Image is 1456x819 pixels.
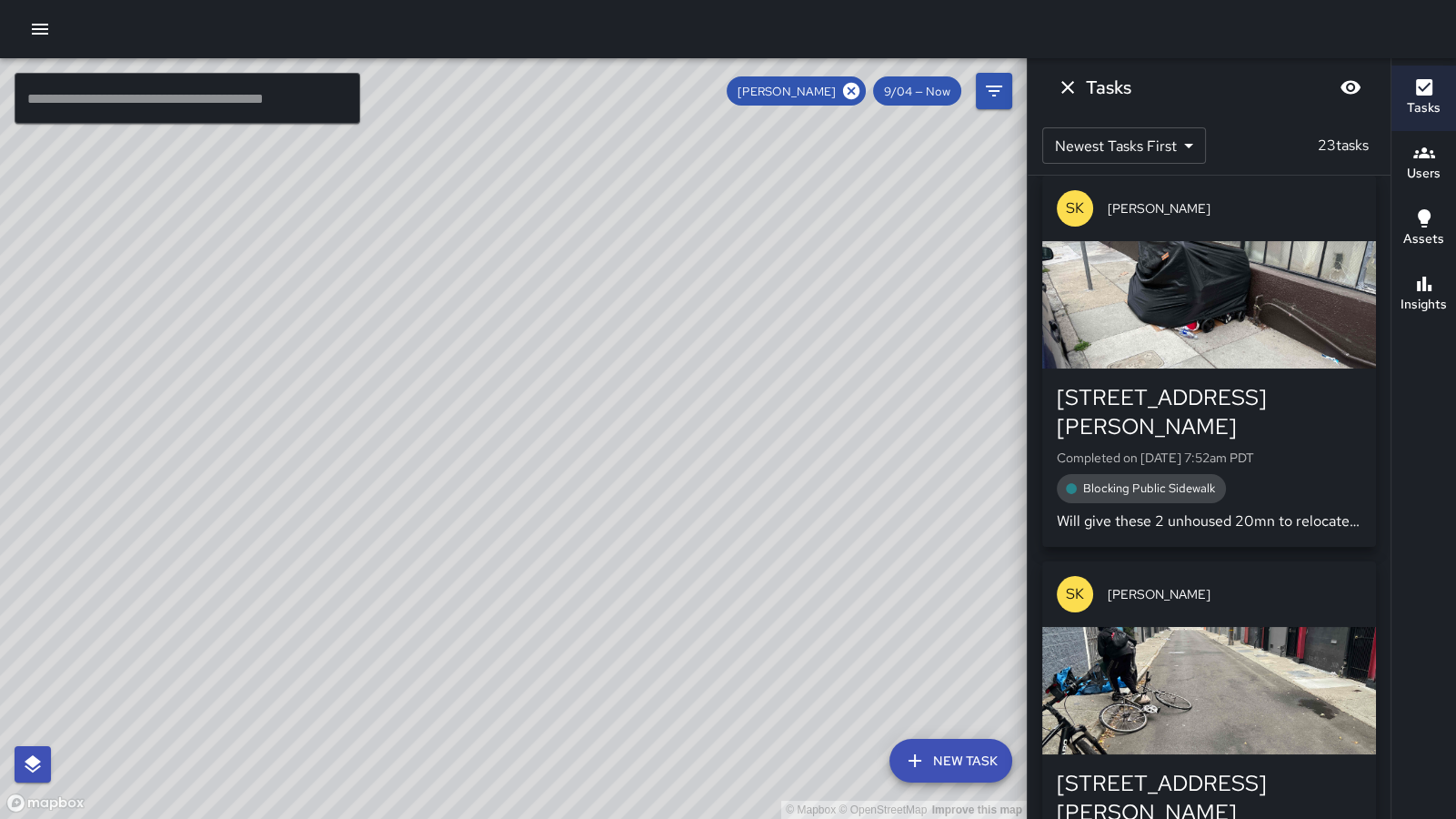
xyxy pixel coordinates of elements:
p: Completed on [DATE] 7:52am PDT [1057,449,1361,467]
button: SK[PERSON_NAME][STREET_ADDRESS][PERSON_NAME]Completed on [DATE] 7:52am PDTBlocking Public Sidewal... [1042,176,1376,547]
h6: Users [1407,164,1441,184]
p: SK [1066,197,1084,219]
p: 23 tasks [1310,135,1376,157]
button: Insights [1391,262,1456,328]
p: SK [1066,583,1084,605]
span: [PERSON_NAME] [727,84,847,99]
button: Assets [1391,197,1456,262]
span: [PERSON_NAME] [1108,199,1361,217]
h6: Assets [1403,229,1444,249]
h6: Insights [1401,295,1447,315]
button: Tasks [1391,66,1456,131]
div: [STREET_ADDRESS][PERSON_NAME] [1057,383,1361,441]
span: [PERSON_NAME] [1108,585,1361,603]
button: Dismiss [1049,69,1086,106]
p: Will give these 2 unhoused 20mn to relocate S [PERSON_NAME] [1057,511,1361,532]
span: Blocking Public Sidewalk [1072,480,1226,496]
div: Newest Tasks First [1042,127,1206,164]
h6: Tasks [1086,73,1131,102]
button: Blur [1332,69,1369,106]
button: New Task [889,739,1012,783]
button: Users [1391,131,1456,197]
h6: Tasks [1407,98,1441,118]
div: [PERSON_NAME] [727,76,866,106]
button: Filters [976,73,1012,109]
span: 9/04 — Now [873,84,961,99]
